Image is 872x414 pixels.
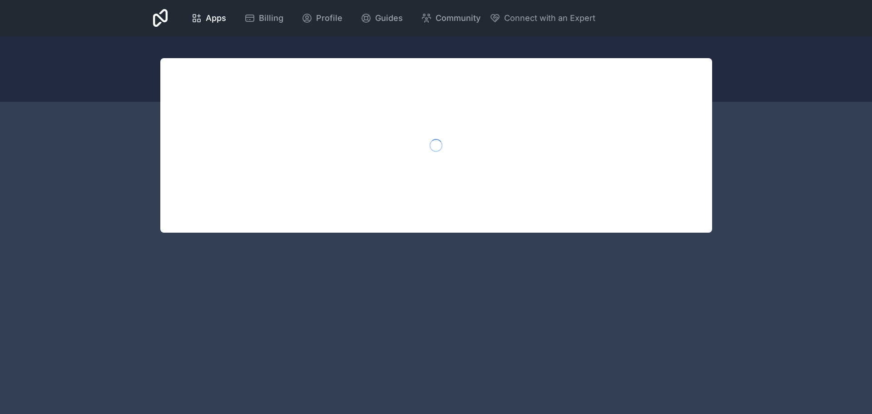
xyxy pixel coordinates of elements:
a: Community [414,8,488,28]
a: Billing [237,8,291,28]
a: Guides [353,8,410,28]
span: Community [436,12,481,25]
span: Guides [375,12,403,25]
span: Connect with an Expert [504,12,595,25]
a: Apps [184,8,233,28]
button: Connect with an Expert [490,12,595,25]
span: Billing [259,12,283,25]
a: Profile [294,8,350,28]
span: Apps [206,12,226,25]
span: Profile [316,12,342,25]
